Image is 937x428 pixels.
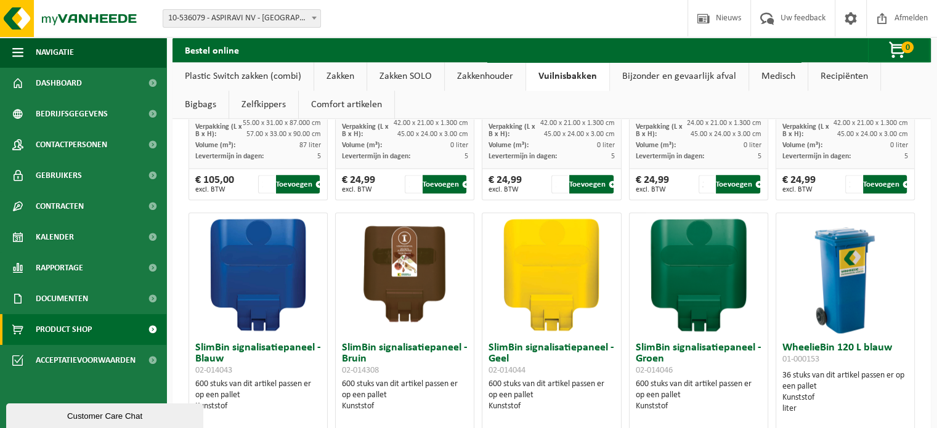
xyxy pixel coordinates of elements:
[782,175,816,193] div: € 24,99
[691,131,761,138] span: 45.00 x 24.00 x 3.00 cm
[342,366,379,375] span: 02-014308
[195,366,232,375] span: 02-014043
[36,68,82,99] span: Dashboard
[636,366,673,375] span: 02-014046
[342,401,468,412] div: Kunststof
[837,131,908,138] span: 45.00 x 24.00 x 3.00 cm
[782,186,816,193] span: excl. BTW
[758,153,761,160] span: 5
[314,62,367,91] a: Zakken
[901,41,914,53] span: 0
[36,252,83,283] span: Rapportage
[229,91,298,119] a: Zelfkippers
[6,401,206,428] iframe: chat widget
[636,186,669,193] span: excl. BTW
[489,175,522,193] div: € 24,99
[636,342,761,376] h3: SlimBin signalisatiepaneel - Groen
[36,99,108,129] span: Bedrijfsgegevens
[782,123,829,138] span: Verpakking (L x B x H):
[636,153,704,160] span: Levertermijn in dagen:
[197,213,320,336] img: 02-014043
[172,38,251,62] h2: Bestel online
[36,345,136,376] span: Acceptatievoorwaarden
[489,186,522,193] span: excl. BTW
[195,153,264,160] span: Levertermijn in dagen:
[597,142,615,149] span: 0 liter
[699,175,715,193] input: 1
[243,119,321,127] span: 55.00 x 31.00 x 87.000 cm
[845,175,862,193] input: 1
[163,10,320,27] span: 10-536079 - ASPIRAVI NV - HARELBEKE
[342,186,375,193] span: excl. BTW
[276,175,320,193] button: Toevoegen
[490,213,613,336] img: 02-014044
[464,153,468,160] span: 5
[782,370,908,414] div: 36 stuks van dit artikel passen er op een pallet
[246,131,321,138] span: 57.00 x 33.00 x 90.00 cm
[342,142,382,149] span: Volume (m³):
[489,123,535,138] span: Verpakking (L x B x H):
[36,191,84,222] span: Contracten
[317,153,321,160] span: 5
[405,175,421,193] input: 1
[890,142,908,149] span: 0 liter
[868,38,930,62] button: 0
[36,160,82,191] span: Gebruikers
[342,379,468,412] div: 600 stuks van dit artikel passen er op een pallet
[342,123,389,138] span: Verpakking (L x B x H):
[489,342,614,376] h3: SlimBin signalisatiepaneel - Geel
[863,175,907,193] button: Toevoegen
[782,342,908,367] h3: WheelieBin 120 L blauw
[782,142,822,149] span: Volume (m³):
[450,142,468,149] span: 0 liter
[489,142,529,149] span: Volume (m³):
[36,222,74,252] span: Kalender
[782,392,908,403] div: Kunststof
[716,175,760,193] button: Toevoegen
[36,283,88,314] span: Documenten
[36,314,92,345] span: Product Shop
[172,62,314,91] a: Plastic Switch zakken (combi)
[195,342,321,376] h3: SlimBin signalisatiepaneel - Blauw
[195,175,234,193] div: € 105,00
[195,401,321,412] div: Kunststof
[749,62,808,91] a: Medisch
[610,62,748,91] a: Bijzonder en gevaarlijk afval
[526,62,609,91] a: Vuilnisbakken
[367,62,444,91] a: Zakken SOLO
[195,186,234,193] span: excl. BTW
[445,62,525,91] a: Zakkenhouder
[36,37,74,68] span: Navigatie
[611,153,615,160] span: 5
[489,379,614,412] div: 600 stuks van dit artikel passen er op een pallet
[397,131,468,138] span: 45.00 x 24.00 x 3.00 cm
[489,366,525,375] span: 02-014044
[489,401,614,412] div: Kunststof
[342,175,375,193] div: € 24,99
[744,142,761,149] span: 0 liter
[393,119,468,127] span: 42.00 x 21.00 x 1.300 cm
[299,142,321,149] span: 87 liter
[343,213,466,336] img: 02-014308
[834,119,908,127] span: 42.00 x 21.00 x 1.300 cm
[636,123,683,138] span: Verpakking (L x B x H):
[569,175,613,193] button: Toevoegen
[551,175,568,193] input: 1
[195,379,321,412] div: 600 stuks van dit artikel passen er op een pallet
[36,129,107,160] span: Contactpersonen
[540,119,615,127] span: 42.00 x 21.00 x 1.300 cm
[544,131,615,138] span: 45.00 x 24.00 x 3.00 cm
[342,153,410,160] span: Levertermijn in dagen:
[636,175,669,193] div: € 24,99
[423,175,466,193] button: Toevoegen
[637,213,760,336] img: 02-014046
[163,9,321,28] span: 10-536079 - ASPIRAVI NV - HARELBEKE
[258,175,275,193] input: 1
[904,153,908,160] span: 5
[808,62,880,91] a: Recipiënten
[687,119,761,127] span: 24.00 x 21.00 x 1.300 cm
[342,342,468,376] h3: SlimBin signalisatiepaneel - Bruin
[782,355,819,364] span: 01-000153
[489,153,557,160] span: Levertermijn in dagen:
